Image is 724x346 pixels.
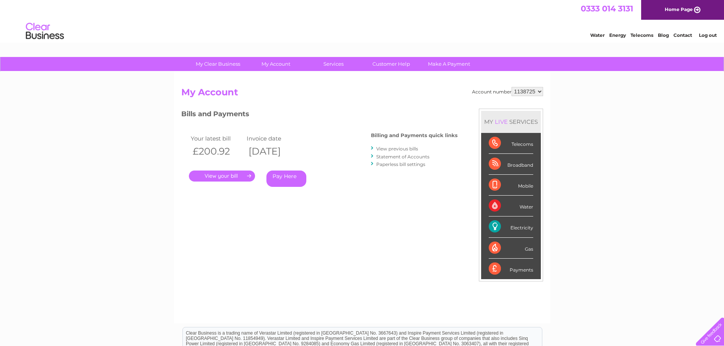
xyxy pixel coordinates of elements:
[376,146,418,152] a: View previous bills
[673,32,692,38] a: Contact
[609,32,626,38] a: Energy
[376,161,425,167] a: Paperless bill settings
[631,32,653,38] a: Telecoms
[489,175,533,196] div: Mobile
[581,4,633,13] a: 0333 014 3131
[189,133,245,144] td: Your latest bill
[590,32,605,38] a: Water
[25,20,64,43] img: logo.png
[418,57,480,71] a: Make A Payment
[181,87,543,101] h2: My Account
[658,32,669,38] a: Blog
[489,196,533,216] div: Water
[360,57,423,71] a: Customer Help
[266,171,306,187] a: Pay Here
[189,144,245,159] th: £200.92
[489,154,533,175] div: Broadband
[181,109,458,122] h3: Bills and Payments
[245,144,301,159] th: [DATE]
[376,154,429,160] a: Statement of Accounts
[302,57,365,71] a: Services
[699,32,717,38] a: Log out
[489,238,533,259] div: Gas
[489,216,533,237] div: Electricity
[183,4,542,37] div: Clear Business is a trading name of Verastar Limited (registered in [GEOGRAPHIC_DATA] No. 3667643...
[189,171,255,182] a: .
[489,133,533,154] div: Telecoms
[187,57,249,71] a: My Clear Business
[245,133,301,144] td: Invoice date
[244,57,307,71] a: My Account
[489,259,533,279] div: Payments
[371,133,458,138] h4: Billing and Payments quick links
[472,87,543,96] div: Account number
[493,118,509,125] div: LIVE
[481,111,541,133] div: MY SERVICES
